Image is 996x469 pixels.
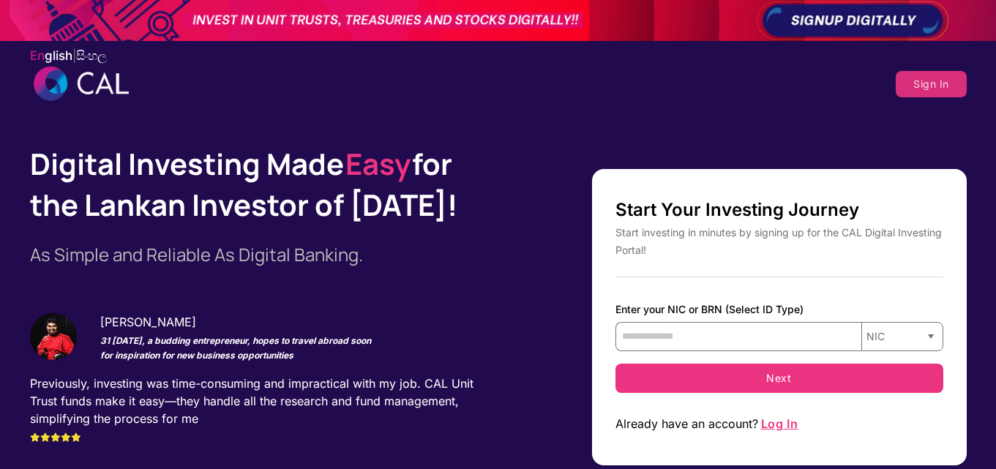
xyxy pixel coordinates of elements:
[615,364,943,393] button: Next
[30,143,498,225] h1: Digital Investing Made for the Lankan Investor of [DATE]!
[615,301,943,318] label: Enter your NIC or BRN (Select ID Type)
[30,47,107,65] label: |
[615,198,943,222] h2: Start Your Investing Journey
[758,410,801,436] button: Log In
[30,243,498,266] h2: As Simple and Reliable As Digital Banking.
[45,48,72,63] span: glish
[896,71,967,97] button: Sign In
[760,416,800,431] span: Log In
[615,224,943,259] div: Start investing in minutes by signing up for the CAL Digital Investing Portal!
[30,375,498,445] div: Previously, investing was time-consuming and impractical with my job. CAL Unit Trust funds make i...
[920,323,943,350] button: Select
[615,410,943,436] div: Already have an account?
[30,48,72,63] span: En
[100,335,371,361] strong: 31 [DATE], a budding entrepreneur, hopes to travel abroad soon for inspiration for new business o...
[100,313,452,331] div: [PERSON_NAME]
[76,48,107,63] span: සිං
[865,329,917,344] span: NIC
[88,48,107,63] span: හල
[344,143,412,184] span: Easy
